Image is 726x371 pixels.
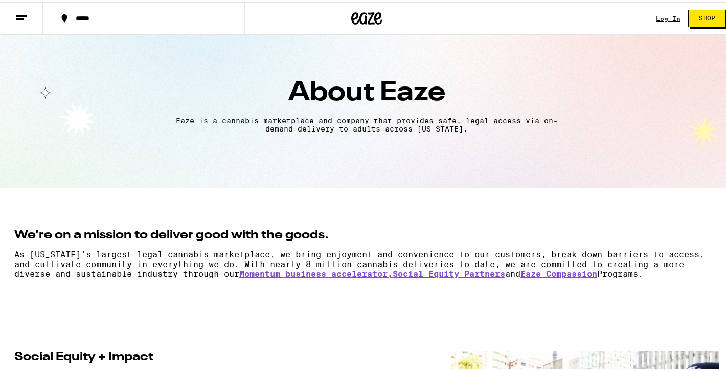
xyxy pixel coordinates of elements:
h1: About Eaze [15,78,718,104]
p: Eaze is a cannabis marketplace and company that provides safe, legal access via on-demand deliver... [171,115,563,131]
a: Log In [656,13,680,20]
h2: Social Equity + Impact [14,349,416,361]
p: As [US_STATE]’s largest legal cannabis marketplace, we bring enjoyment and convenience to our cus... [14,248,719,277]
a: Social Equity Partners [393,267,505,277]
a: Momentum business accelerator, [239,267,393,277]
span: Hi. Need any help? [6,7,74,15]
h2: We're on a mission to deliver good with the goods. [14,227,719,239]
button: Shop [688,8,726,25]
span: Shop [699,13,715,19]
a: Eaze Compassion [520,267,597,277]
